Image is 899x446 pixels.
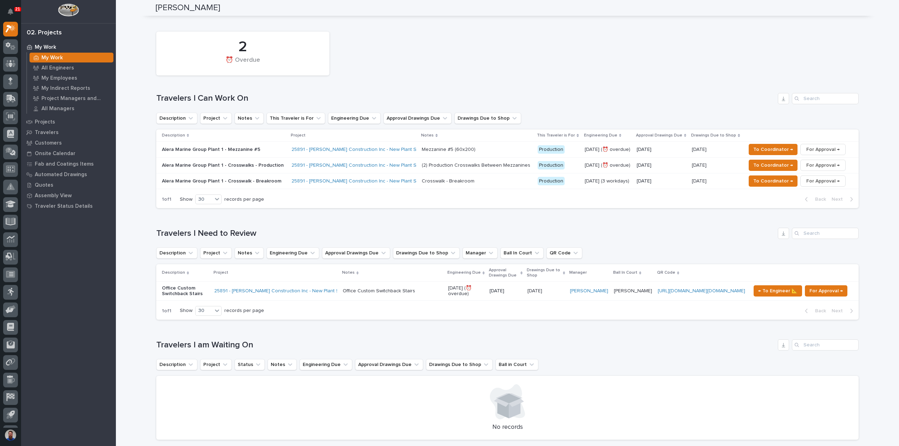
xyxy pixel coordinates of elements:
a: My Work [21,42,116,52]
a: My Indirect Reports [27,83,116,93]
p: Project [214,269,228,277]
span: To Coordinator → [753,161,793,169]
button: Manager [462,247,498,259]
button: Approval Drawings Due [355,359,423,370]
span: Back [811,308,826,314]
button: Next [829,308,859,314]
p: [DATE] (⏰ overdue) [585,162,631,168]
p: Automated Drawings [35,172,87,178]
span: To Coordinator → [753,177,793,185]
p: 1 of 1 [156,302,177,320]
div: 02. Projects [27,29,62,37]
p: Description [162,132,185,139]
p: My Indirect Reports [41,85,90,92]
h1: Travelers I Need to Review [156,228,775,239]
a: My Work [27,53,116,62]
p: Drawings Due to Shop [691,132,736,139]
div: Office Custom Switchback Stairs [343,288,415,294]
a: [URL][DOMAIN_NAME][DOMAIN_NAME] [658,288,745,293]
button: For Approval → [800,160,846,171]
p: This Traveler is For [537,132,575,139]
p: [DATE] [490,288,522,294]
button: This Traveler is For [267,113,325,124]
a: Onsite Calendar [21,148,116,159]
p: My Work [41,55,63,61]
button: Project [200,359,232,370]
a: Travelers [21,127,116,138]
button: Status [235,359,265,370]
p: QR Code [657,269,675,277]
h1: Travelers I Can Work On [156,93,775,104]
button: To Coordinator → [749,144,798,155]
a: Customers [21,138,116,148]
p: records per page [224,197,264,202]
div: Search [792,228,859,239]
p: Office Custom Switchback Stairs [162,285,209,297]
p: [DATE] [527,287,544,294]
p: Alera Marine Group Plant 1 - Crosswalk - Breakroom [162,178,285,184]
p: No records [165,424,850,431]
span: Next [832,196,847,202]
tr: Alera Marine Group Plant 1 - Mezzanine #525891 - [PERSON_NAME] Construction Inc - New Plant Setup... [156,142,859,158]
a: Assembly View [21,190,116,201]
span: For Approval → [806,161,840,169]
p: [DATE] (3 workdays) [585,178,631,184]
p: Travelers [35,129,59,136]
button: Ball in Court [496,359,538,370]
p: Drawings Due to Shop [527,266,561,279]
div: Search [792,93,859,104]
p: Projects [35,119,55,125]
p: [DATE] (⏰ overdue) [585,147,631,153]
button: For Approval → [800,175,846,187]
p: Engineering Due [584,132,617,139]
a: All Engineers [27,63,116,73]
p: My Work [35,44,56,51]
span: Back [811,196,826,202]
p: Approval Drawings Due [489,266,519,279]
span: ← To Engineer 📐 [758,287,798,295]
tr: Alera Marine Group Plant 1 - Crosswalk - Breakroom25891 - [PERSON_NAME] Construction Inc - New Pl... [156,173,859,189]
button: Approval Drawings Due [322,247,390,259]
button: Back [799,308,829,314]
a: [PERSON_NAME] [570,288,608,294]
p: [DATE] [692,145,708,153]
a: 25891 - [PERSON_NAME] Construction Inc - New Plant Setup - Mezzanine Project [214,288,395,294]
button: Engineering Due [300,359,352,370]
div: 2 [168,38,317,56]
p: Notes [342,269,355,277]
p: [DATE] [692,161,708,168]
tr: Office Custom Switchback Stairs25891 - [PERSON_NAME] Construction Inc - New Plant Setup - Mezzani... [156,282,859,301]
button: Next [829,196,859,202]
h2: [PERSON_NAME] [156,3,220,13]
button: Engineering Due [267,247,319,259]
p: Customers [35,140,62,146]
a: Project Managers and Engineers [27,93,116,103]
p: Alera Marine Group Plant 1 - Mezzanine #5 [162,147,285,153]
p: My Employees [41,75,77,81]
p: Show [180,197,192,202]
p: Quotes [35,182,53,188]
input: Search [792,339,859,351]
p: [DATE] [637,147,687,153]
p: Fab and Coatings Items [35,161,94,167]
div: 30 [196,307,212,314]
p: [DATE] [692,177,708,184]
button: ← To Engineer 📐 [754,285,802,297]
button: QR Code [546,247,582,259]
p: [DATE] [637,178,687,184]
a: Fab and Coatings Items [21,159,116,169]
p: All Engineers [41,65,74,71]
p: Onsite Calendar [35,151,76,157]
p: 21 [15,7,20,12]
p: Approval Drawings Due [636,132,682,139]
p: All Managers [41,106,74,112]
p: Ball In Court [613,269,637,277]
p: [DATE] (⏰ overdue) [448,285,484,297]
p: Description [162,269,185,277]
p: [DATE] [637,162,687,168]
p: records per page [224,308,264,314]
p: 1 of 1 [156,191,177,208]
a: Automated Drawings [21,169,116,180]
span: For Approval → [806,145,840,154]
